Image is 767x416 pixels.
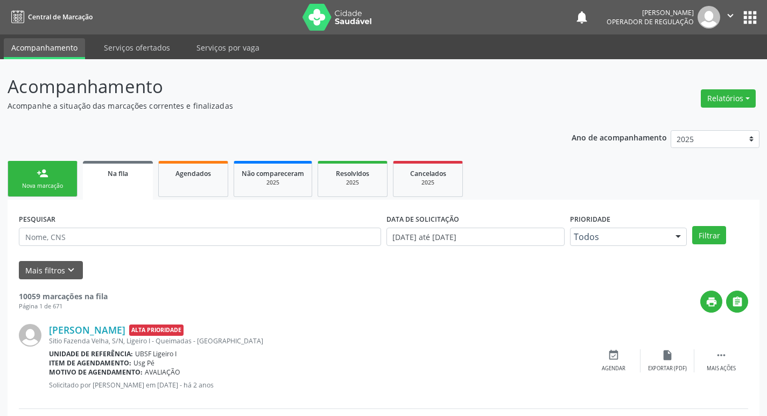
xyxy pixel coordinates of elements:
div: Página 1 de 671 [19,302,108,311]
div: Sitio Fazenda Velha, S/N, Ligeiro I - Queimadas - [GEOGRAPHIC_DATA] [49,336,587,346]
button: Relatórios [701,89,756,108]
i: insert_drive_file [662,349,673,361]
strong: 10059 marcações na fila [19,291,108,301]
b: Motivo de agendamento: [49,368,143,377]
span: Não compareceram [242,169,304,178]
p: Solicitado por [PERSON_NAME] em [DATE] - há 2 anos [49,380,587,390]
span: UBSF Ligeiro I [135,349,177,358]
a: Central de Marcação [8,8,93,26]
button: Filtrar [692,226,726,244]
b: Unidade de referência: [49,349,133,358]
input: Selecione um intervalo [386,228,565,246]
i:  [715,349,727,361]
div: 2025 [326,179,379,187]
div: Agendar [602,365,625,372]
a: [PERSON_NAME] [49,324,125,336]
i:  [731,296,743,308]
button: Mais filtroskeyboard_arrow_down [19,261,83,280]
img: img [698,6,720,29]
i: print [706,296,717,308]
span: Cancelados [410,169,446,178]
div: Exportar (PDF) [648,365,687,372]
div: person_add [37,167,48,179]
p: Ano de acompanhamento [572,130,667,144]
p: Acompanhe a situação das marcações correntes e finalizadas [8,100,534,111]
span: Na fila [108,169,128,178]
span: Agendados [175,169,211,178]
span: Todos [574,231,665,242]
button:  [726,291,748,313]
span: Central de Marcação [28,12,93,22]
div: Mais ações [707,365,736,372]
a: Serviços ofertados [96,38,178,57]
i: keyboard_arrow_down [65,264,77,276]
span: Operador de regulação [607,17,694,26]
p: Acompanhamento [8,73,534,100]
span: Alta Prioridade [129,325,184,336]
button: apps [741,8,759,27]
button:  [720,6,741,29]
div: [PERSON_NAME] [607,8,694,17]
i: event_available [608,349,620,361]
input: Nome, CNS [19,228,381,246]
a: Acompanhamento [4,38,85,59]
a: Serviços por vaga [189,38,267,57]
label: PESQUISAR [19,211,55,228]
span: Usg Pé [133,358,154,368]
span: AVALIAÇÃO [145,368,180,377]
img: img [19,324,41,347]
span: Resolvidos [336,169,369,178]
b: Item de agendamento: [49,358,131,368]
div: 2025 [242,179,304,187]
label: Prioridade [570,211,610,228]
button: print [700,291,722,313]
i:  [724,10,736,22]
button: notifications [574,10,589,25]
label: DATA DE SOLICITAÇÃO [386,211,459,228]
div: 2025 [401,179,455,187]
div: Nova marcação [16,182,69,190]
